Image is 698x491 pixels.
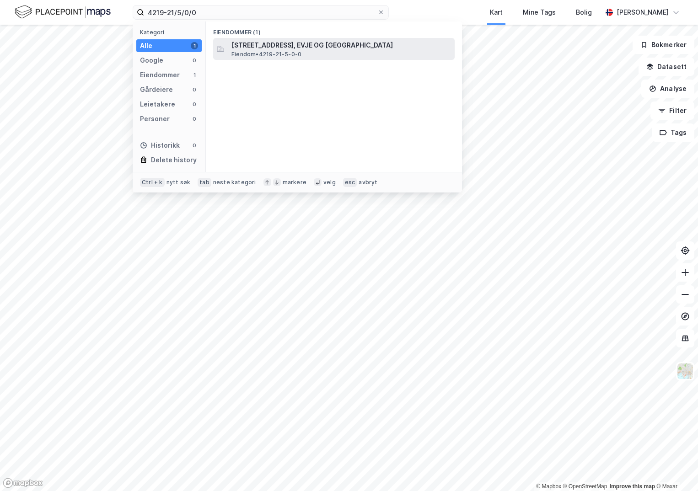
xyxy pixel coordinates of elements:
div: 0 [191,57,198,64]
div: 0 [191,101,198,108]
div: Gårdeiere [140,84,173,95]
img: Z [677,363,694,380]
button: Datasett [639,58,694,76]
div: Ctrl + k [140,178,165,187]
div: Personer [140,113,170,124]
div: avbryt [359,179,377,186]
div: 0 [191,115,198,123]
div: Leietakere [140,99,175,110]
button: Bokmerker [633,36,694,54]
div: Alle [140,40,152,51]
div: Delete history [151,155,197,165]
span: Eiendom • 4219-21-5-0-0 [231,51,301,58]
a: OpenStreetMap [563,483,607,490]
img: logo.f888ab2527a4732fd821a326f86c7f29.svg [15,4,111,20]
button: Analyse [641,80,694,98]
div: Historikk [140,140,180,151]
a: Improve this map [610,483,655,490]
div: neste kategori [213,179,256,186]
input: Søk på adresse, matrikkel, gårdeiere, leietakere eller personer [144,5,377,19]
div: Kart [490,7,503,18]
iframe: Chat Widget [652,447,698,491]
button: Tags [652,123,694,142]
a: Mapbox [536,483,561,490]
button: Filter [650,101,694,120]
div: Mine Tags [523,7,556,18]
a: Mapbox homepage [3,478,43,488]
span: [STREET_ADDRESS], EVJE OG [GEOGRAPHIC_DATA] [231,40,451,51]
div: tab [198,178,211,187]
div: Eiendommer [140,69,180,80]
div: esc [343,178,357,187]
div: Google [140,55,163,66]
div: 1 [191,71,198,79]
div: [PERSON_NAME] [617,7,669,18]
div: 0 [191,142,198,149]
div: Bolig [576,7,592,18]
div: markere [283,179,306,186]
div: velg [323,179,336,186]
div: nytt søk [166,179,191,186]
div: 0 [191,86,198,93]
div: Kategori [140,29,202,36]
div: Eiendommer (1) [206,21,462,38]
div: 1 [191,42,198,49]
